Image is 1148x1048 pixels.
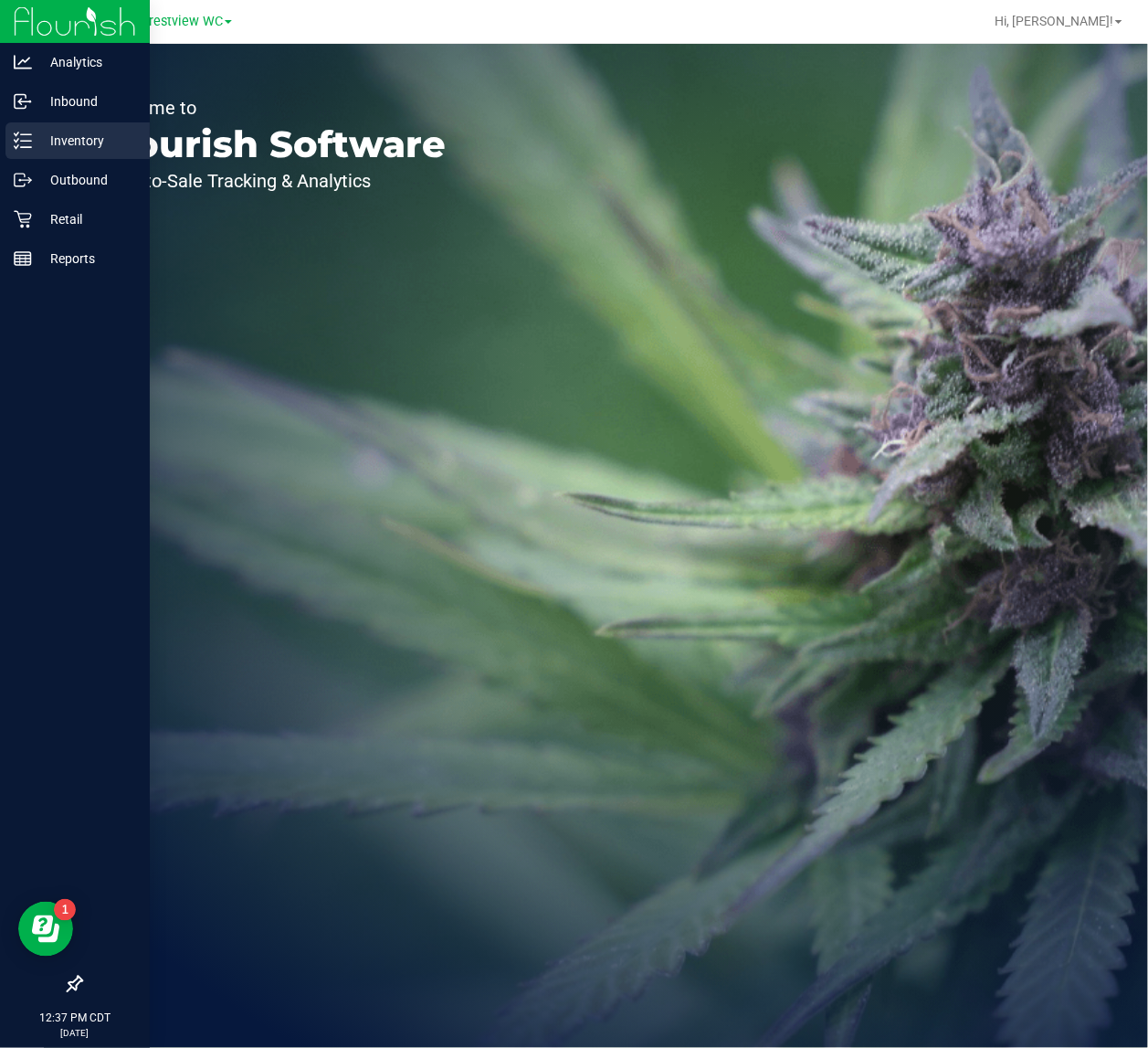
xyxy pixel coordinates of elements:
[14,92,32,111] inline-svg: Inbound
[99,126,446,163] p: Flourish Software
[14,249,32,268] inline-svg: Reports
[32,130,142,152] p: Inventory
[54,899,76,921] iframe: Resource center unread badge
[14,132,32,150] inline-svg: Inventory
[14,210,32,228] inline-svg: Retail
[99,99,446,117] p: Welcome to
[32,90,142,112] p: Inbound
[32,208,142,230] p: Retail
[8,1010,142,1026] p: 12:37 PM CDT
[995,14,1113,28] span: Hi, [PERSON_NAME]!
[141,14,223,29] span: Crestview WC
[99,172,446,190] p: Seed-to-Sale Tracking & Analytics
[14,171,32,189] inline-svg: Outbound
[32,248,142,270] p: Reports
[8,1026,142,1040] p: [DATE]
[14,53,32,71] inline-svg: Analytics
[32,169,142,191] p: Outbound
[18,902,73,957] iframe: Resource center
[32,51,142,73] p: Analytics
